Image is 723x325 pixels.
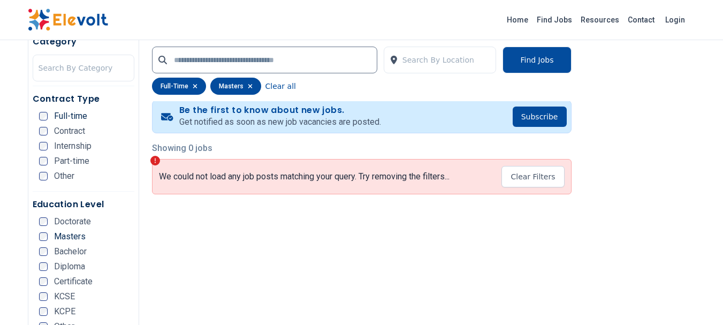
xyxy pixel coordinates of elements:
a: Home [503,11,532,28]
h5: Contract Type [33,93,134,105]
span: Part-time [54,157,89,165]
img: Elevolt [28,9,108,31]
div: full-time [152,78,206,95]
input: Masters [39,232,48,241]
span: Full-time [54,112,87,120]
div: masters [210,78,261,95]
button: Clear Filters [501,166,564,187]
iframe: Chat Widget [669,274,723,325]
input: Diploma [39,262,48,271]
input: Doctorate [39,217,48,226]
h5: Category [33,35,134,48]
h4: Be the first to know about new jobs. [179,105,381,116]
input: Bachelor [39,247,48,256]
input: KCSE [39,292,48,301]
input: Contract [39,127,48,135]
span: Diploma [54,262,85,271]
h5: Education Level [33,198,134,211]
input: KCPE [39,307,48,316]
p: We could not load any job posts matching your query. Try removing the filters... [159,171,450,182]
p: Showing 0 jobs [152,142,572,155]
input: Certificate [39,277,48,286]
span: Doctorate [54,217,91,226]
span: Masters [54,232,86,241]
span: KCSE [54,292,75,301]
a: Resources [576,11,623,28]
input: Part-time [39,157,48,165]
button: Find Jobs [503,47,571,73]
span: Contract [54,127,85,135]
span: Bachelor [54,247,87,256]
a: Login [659,9,691,31]
span: Other [54,172,74,180]
a: Find Jobs [532,11,576,28]
span: KCPE [54,307,75,316]
input: Full-time [39,112,48,120]
input: Other [39,172,48,180]
input: Internship [39,142,48,150]
span: Certificate [54,277,93,286]
button: Subscribe [513,107,567,127]
a: Contact [623,11,659,28]
button: Clear all [265,78,296,95]
span: Internship [54,142,92,150]
p: Get notified as soon as new job vacancies are posted. [179,116,381,129]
